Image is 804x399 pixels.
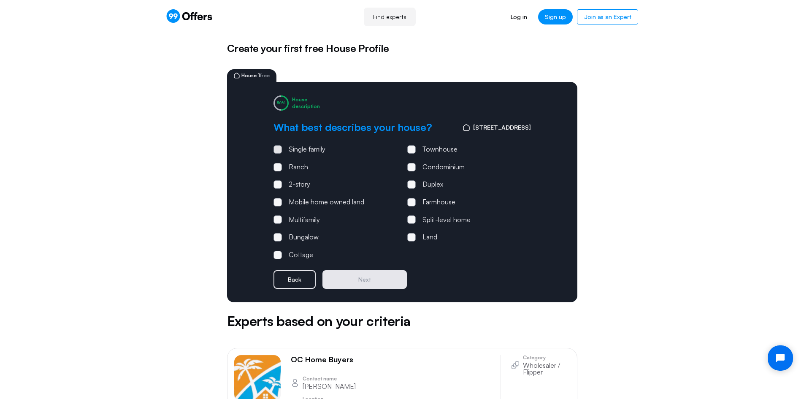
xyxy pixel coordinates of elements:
[289,214,320,225] div: Multifamily
[273,270,316,289] button: Back
[504,9,534,24] a: Log in
[289,162,308,173] div: Ranch
[523,362,570,375] p: Wholesaler / Flipper
[422,179,443,190] div: Duplex
[292,96,320,109] div: House description
[422,144,457,155] div: Townhouse
[422,162,465,173] div: Condominium
[473,123,531,132] span: [STREET_ADDRESS]
[303,376,356,381] p: Contact name
[289,179,310,190] div: 2-story
[289,232,319,243] div: Bungalow
[761,338,800,378] iframe: Tidio Chat
[291,355,353,364] p: OC Home Buyers
[260,72,270,79] span: free
[422,197,455,208] div: Farmhouse
[289,197,364,208] div: Mobile home owned land
[523,355,570,360] p: Category
[227,311,577,331] h5: Experts based on your criteria
[227,41,577,56] h5: Create your first free House Profile
[422,232,437,243] div: Land
[289,144,325,155] div: Single family
[241,73,270,78] span: House 1
[273,121,432,134] h2: What best describes your house?
[422,214,471,225] div: Split-level home
[322,270,407,289] button: Next
[364,8,416,26] a: Find experts
[538,9,573,24] a: Sign up
[289,250,313,261] div: Cottage
[303,383,356,390] p: [PERSON_NAME]
[577,9,638,24] a: Join as an Expert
